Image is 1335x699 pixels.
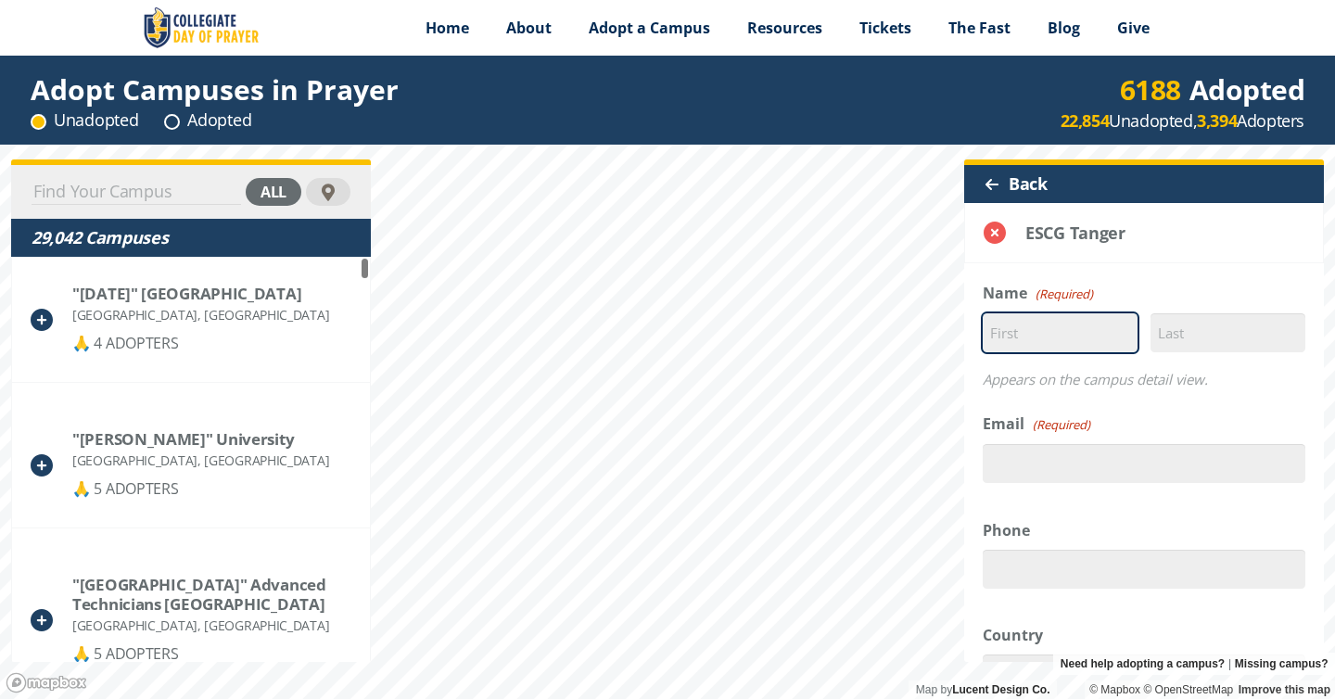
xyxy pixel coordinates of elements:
[32,226,350,249] div: 29,042 Campuses
[983,313,1138,352] input: First
[747,18,822,38] span: Resources
[1117,18,1150,38] span: Give
[1197,109,1237,132] strong: 3,394
[983,413,1090,437] label: Email
[948,18,1011,38] span: The Fast
[1061,653,1225,675] a: Need help adopting a campus?
[964,165,1324,203] div: Back
[426,18,469,38] span: Home
[1053,653,1335,675] div: |
[246,178,301,206] div: all
[72,284,329,303] div: "December 1, 1918" University of Alba Iulia
[32,179,241,205] input: Find Your Campus
[1061,109,1304,133] div: Unadopted, Adopters
[1048,18,1080,38] span: Blog
[72,449,329,472] div: [GEOGRAPHIC_DATA], [GEOGRAPHIC_DATA]
[589,18,710,38] span: Adopt a Campus
[841,5,930,51] a: Tickets
[72,575,350,614] div: "La Grace University" Advanced Technicians School of Benin
[1120,78,1181,101] div: 6188
[1151,313,1305,352] input: Last
[983,519,1030,542] label: Phone
[859,18,911,38] span: Tickets
[1035,283,1094,306] span: (Required)
[1089,683,1140,696] a: Mapbox
[952,683,1049,696] a: Lucent Design Co.
[1239,683,1330,696] a: Improve this map
[72,642,350,666] div: 🙏 5 ADOPTERS
[570,5,729,51] a: Adopt a Campus
[506,18,552,38] span: About
[164,108,251,132] div: Adopted
[930,5,1029,51] a: The Fast
[1029,5,1099,51] a: Blog
[72,429,329,449] div: "Gabriele d'Annunzio" University
[983,282,1093,306] legend: Name
[729,5,841,51] a: Resources
[1120,78,1305,101] div: Adopted
[72,303,329,326] div: [GEOGRAPHIC_DATA], [GEOGRAPHIC_DATA]
[72,332,329,355] div: 🙏 4 ADOPTERS
[983,624,1043,647] label: Country
[1061,109,1110,132] strong: 22,854
[983,370,1208,388] em: Appears on the campus detail view.
[1099,5,1168,51] a: Give
[1025,223,1267,242] div: ESCG Tanger
[909,680,1057,699] div: Map by
[488,5,570,51] a: About
[72,477,329,501] div: 🙏 5 ADOPTERS
[1235,653,1329,675] a: Missing campus?
[31,78,399,101] div: Adopt Campuses in Prayer
[31,108,138,132] div: Unadopted
[72,614,350,637] div: [GEOGRAPHIC_DATA], [GEOGRAPHIC_DATA]
[6,672,87,693] a: Mapbox logo
[407,5,488,51] a: Home
[1032,413,1091,437] span: (Required)
[1143,683,1233,696] a: OpenStreetMap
